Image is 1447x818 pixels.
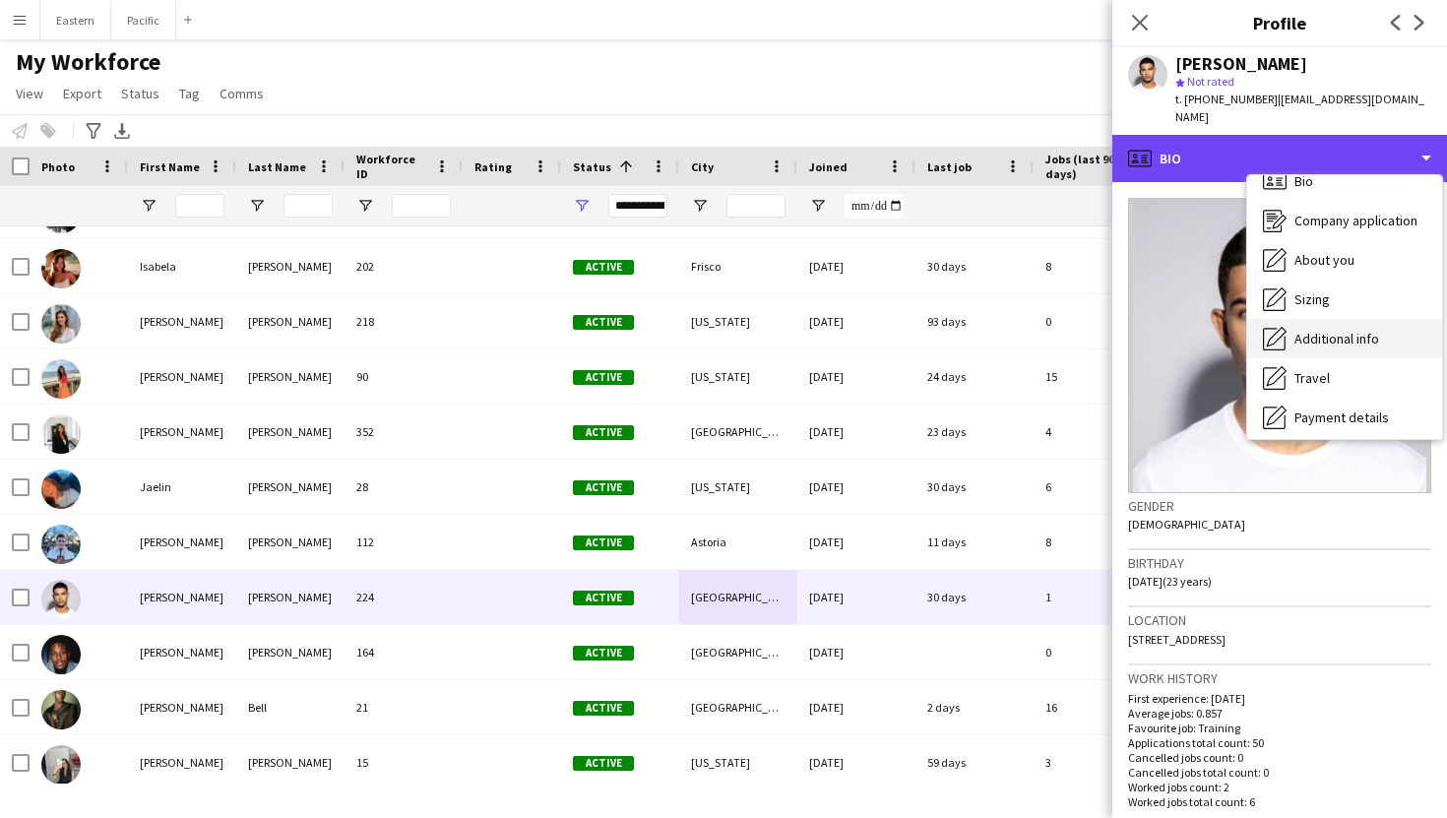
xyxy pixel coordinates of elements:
span: Active [573,646,634,661]
div: Isabela [128,239,236,293]
span: Payment details [1294,409,1389,426]
span: Not rated [1187,74,1234,89]
span: Active [573,425,634,440]
input: Joined Filter Input [845,194,904,218]
span: Sizing [1294,290,1330,308]
button: Open Filter Menu [140,197,157,215]
p: First experience: [DATE] [1128,691,1431,706]
div: 24 days [915,349,1034,404]
img: Jared Garzia [41,525,81,564]
div: Additional info [1247,319,1442,358]
span: Photo [41,159,75,174]
app-action-btn: Export XLSX [110,119,134,143]
div: Travel [1247,358,1442,398]
span: Bio [1294,172,1313,190]
div: [PERSON_NAME] [236,405,345,459]
span: Active [573,701,634,716]
div: 16 [1034,680,1162,734]
span: | [EMAIL_ADDRESS][DOMAIN_NAME] [1175,92,1424,124]
div: [GEOGRAPHIC_DATA] [679,625,797,679]
div: [GEOGRAPHIC_DATA] [679,680,797,734]
div: 164 [345,625,463,679]
div: About you [1247,240,1442,280]
button: Pacific [111,1,176,39]
div: 4 [1034,405,1162,459]
p: Applications total count: 50 [1128,735,1431,750]
div: [DATE] [797,239,915,293]
div: 224 [345,570,463,624]
span: Workforce ID [356,152,427,181]
div: 15 [345,735,463,789]
div: [PERSON_NAME] [236,515,345,569]
div: Bio [1247,161,1442,201]
h3: Profile [1112,10,1447,35]
div: 202 [345,239,463,293]
p: Average jobs: 0.857 [1128,706,1431,721]
div: [GEOGRAPHIC_DATA] [679,405,797,459]
span: Company application [1294,212,1417,229]
span: Active [573,591,634,605]
button: Open Filter Menu [573,197,591,215]
div: [PERSON_NAME] [128,405,236,459]
h3: Location [1128,611,1431,629]
div: [PERSON_NAME] [128,515,236,569]
div: [DATE] [797,294,915,348]
span: Active [573,480,634,495]
div: [PERSON_NAME] [236,460,345,514]
div: Payment details [1247,398,1442,437]
div: 59 days [915,735,1034,789]
div: 21 [345,680,463,734]
div: Sizing [1247,280,1442,319]
div: 11 days [915,515,1034,569]
p: Cancelled jobs total count: 0 [1128,765,1431,780]
div: 0 [1034,625,1162,679]
div: [PERSON_NAME] [1175,55,1307,73]
div: Employment [1247,437,1442,476]
img: Jared Griffith [41,580,81,619]
a: Status [113,81,167,106]
h3: Birthday [1128,554,1431,572]
div: [PERSON_NAME] [128,680,236,734]
div: [PERSON_NAME] [236,735,345,789]
span: Additional info [1294,330,1379,347]
div: Astoria [679,515,797,569]
p: Favourite job: Training [1128,721,1431,735]
div: 218 [345,294,463,348]
div: [PERSON_NAME] [128,294,236,348]
span: t. [PHONE_NUMBER] [1175,92,1278,106]
div: [PERSON_NAME] [236,239,345,293]
div: 8 [1034,239,1162,293]
div: 2 days [915,680,1034,734]
div: 30 days [915,460,1034,514]
div: [DATE] [797,515,915,569]
div: [US_STATE] [679,735,797,789]
img: Isabelle Goldfarb [41,414,81,454]
img: Crew avatar or photo [1128,198,1431,493]
button: Open Filter Menu [809,197,827,215]
a: Tag [171,81,208,106]
div: 23 days [915,405,1034,459]
div: [US_STATE] [679,349,797,404]
a: Export [55,81,109,106]
span: City [691,159,714,174]
div: [DATE] [797,625,915,679]
div: [GEOGRAPHIC_DATA] [679,570,797,624]
img: Jaylin Randolph [41,635,81,674]
div: [PERSON_NAME] [128,735,236,789]
span: Active [573,756,634,771]
span: Last Name [248,159,306,174]
img: Isabela Russell [41,249,81,288]
span: Export [63,85,101,102]
div: [DATE] [797,680,915,734]
div: 30 days [915,570,1034,624]
p: Worked jobs count: 2 [1128,780,1431,794]
input: First Name Filter Input [175,194,224,218]
div: 0 [1034,294,1162,348]
button: Open Filter Menu [356,197,374,215]
div: [US_STATE] [679,460,797,514]
input: Last Name Filter Input [283,194,333,218]
img: Jeremiah Bell [41,690,81,729]
p: Cancelled jobs count: 0 [1128,750,1431,765]
div: Bio [1112,135,1447,182]
span: My Workforce [16,47,160,77]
